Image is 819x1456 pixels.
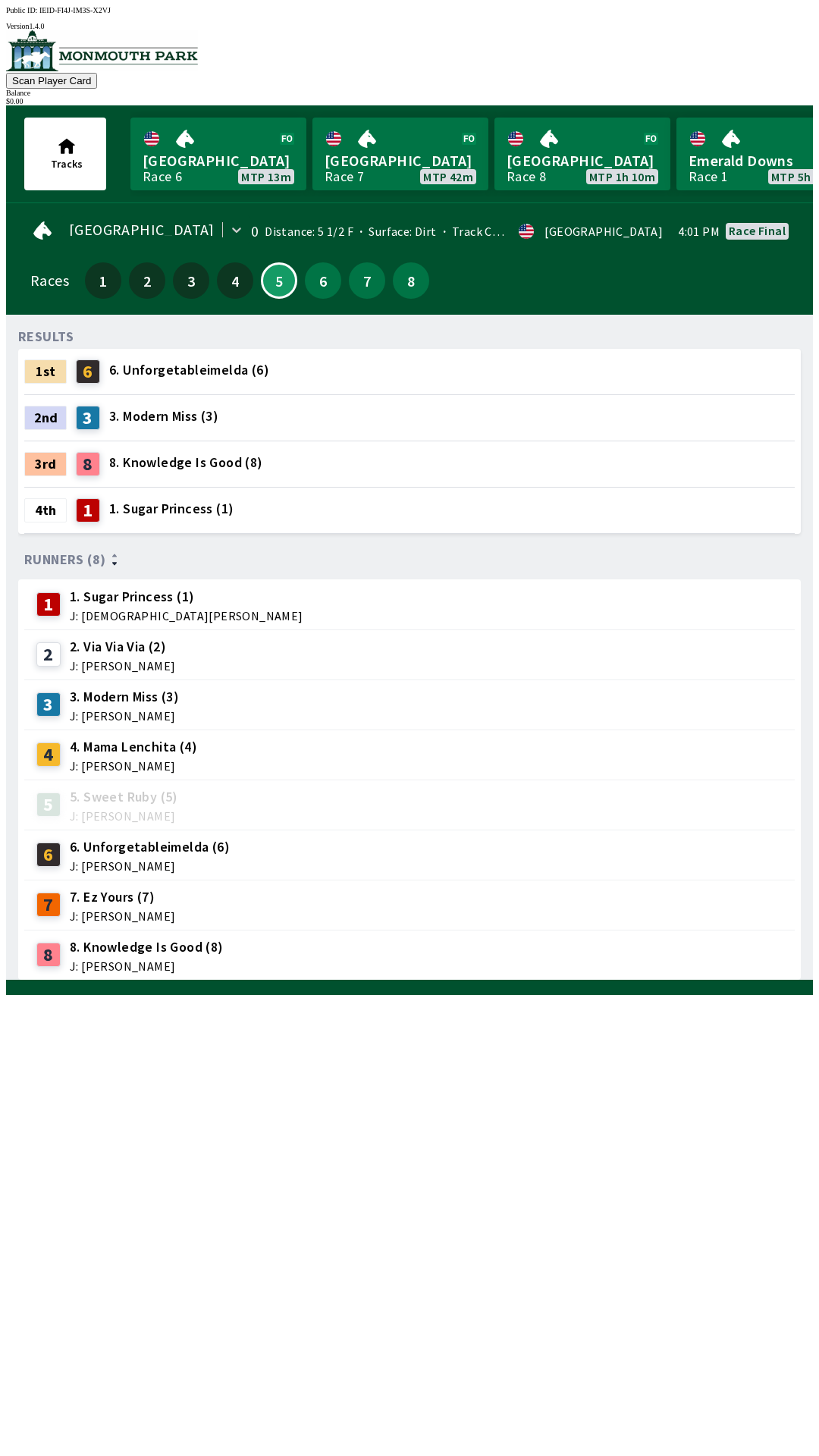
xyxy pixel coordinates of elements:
[76,359,100,384] div: 6
[24,359,67,384] div: 1st
[266,277,292,284] span: 5
[544,225,663,237] div: [GEOGRAPHIC_DATA]
[353,275,381,286] span: 7
[397,275,425,286] span: 8
[177,275,206,286] span: 3
[129,262,165,299] button: 2
[36,943,61,967] div: 8
[678,225,720,237] span: 4:01 PM
[70,710,179,722] span: J: [PERSON_NAME]
[70,860,230,872] span: J: [PERSON_NAME]
[70,787,178,807] span: 5. Sweet Ruby (5)
[36,843,61,867] div: 6
[312,118,488,190] a: [GEOGRAPHIC_DATA]Race 7MTP 42m
[70,637,175,657] span: 2. Via Via Via (2)
[51,157,83,171] span: Tracks
[24,118,106,190] button: Tracks
[36,692,61,717] div: 3
[70,887,175,907] span: 7. Ez Yours (7)
[261,262,297,299] button: 5
[6,6,813,14] div: Public ID:
[39,6,111,14] span: IEID-FI4J-IM3S-X2VJ
[251,225,259,237] div: 0
[437,224,568,239] span: Track Condition: Fast
[24,554,105,566] span: Runners (8)
[89,275,118,286] span: 1
[70,660,175,672] span: J: [PERSON_NAME]
[24,552,795,567] div: Runners (8)
[507,151,658,171] span: [GEOGRAPHIC_DATA]
[6,30,198,71] img: venue logo
[70,810,178,822] span: J: [PERSON_NAME]
[353,224,437,239] span: Surface: Dirt
[69,224,215,236] span: [GEOGRAPHIC_DATA]
[24,452,67,476] div: 3rd
[70,737,197,757] span: 4. Mama Lenchita (4)
[589,171,655,183] span: MTP 1h 10m
[494,118,670,190] a: [GEOGRAPHIC_DATA]Race 8MTP 1h 10m
[217,262,253,299] button: 4
[109,406,218,426] span: 3. Modern Miss (3)
[36,742,61,767] div: 4
[36,893,61,917] div: 7
[76,406,100,430] div: 3
[36,792,61,817] div: 5
[85,262,121,299] button: 1
[70,760,197,772] span: J: [PERSON_NAME]
[423,171,473,183] span: MTP 42m
[6,97,813,105] div: $ 0.00
[18,331,74,343] div: RESULTS
[24,498,67,522] div: 4th
[109,499,234,519] span: 1. Sugar Princess (1)
[689,171,728,183] div: Race 1
[729,224,786,237] div: Race final
[70,610,303,622] span: J: [DEMOGRAPHIC_DATA][PERSON_NAME]
[143,151,294,171] span: [GEOGRAPHIC_DATA]
[221,275,249,286] span: 4
[70,687,179,707] span: 3. Modern Miss (3)
[76,498,100,522] div: 1
[325,171,364,183] div: Race 7
[173,262,209,299] button: 3
[309,275,337,286] span: 6
[325,151,476,171] span: [GEOGRAPHIC_DATA]
[265,224,353,239] span: Distance: 5 1/2 F
[507,171,546,183] div: Race 8
[70,587,303,607] span: 1. Sugar Princess (1)
[241,171,291,183] span: MTP 13m
[130,118,306,190] a: [GEOGRAPHIC_DATA]Race 6MTP 13m
[349,262,385,299] button: 7
[393,262,429,299] button: 8
[305,262,341,299] button: 6
[70,837,230,857] span: 6. Unforgetableimelda (6)
[109,360,269,380] span: 6. Unforgetableimelda (6)
[143,171,182,183] div: Race 6
[6,73,97,89] button: Scan Player Card
[70,910,175,922] span: J: [PERSON_NAME]
[133,275,162,286] span: 2
[6,22,813,30] div: Version 1.4.0
[30,275,69,287] div: Races
[109,453,263,472] span: 8. Knowledge Is Good (8)
[36,642,61,667] div: 2
[36,592,61,617] div: 1
[24,406,67,430] div: 2nd
[76,452,100,476] div: 8
[70,960,224,972] span: J: [PERSON_NAME]
[6,89,813,97] div: Balance
[70,937,224,957] span: 8. Knowledge Is Good (8)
